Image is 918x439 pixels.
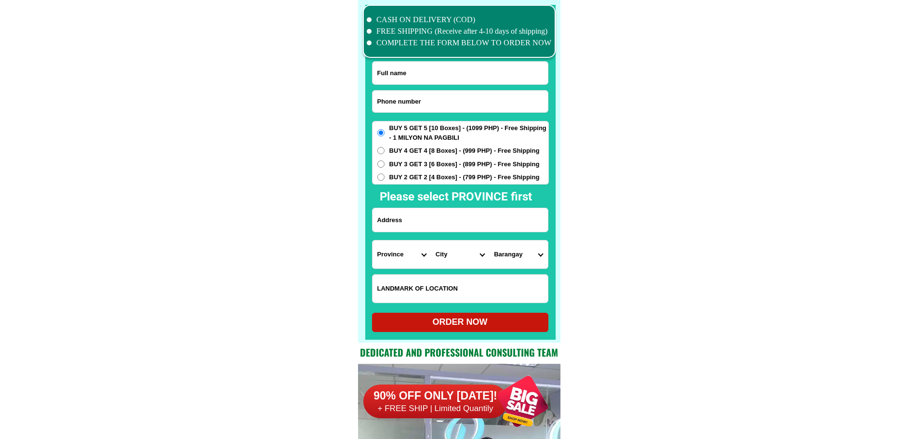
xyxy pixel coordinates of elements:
[389,123,548,142] span: BUY 5 GET 5 [10 Boxes] - (1099 PHP) - Free Shipping - 1 MILYON NA PAGBILI
[380,188,636,205] h2: Please select PROVINCE first
[389,146,540,156] span: BUY 4 GET 4 [8 Boxes] - (999 PHP) - Free Shipping
[389,160,540,169] span: BUY 3 GET 3 [6 Boxes] - (899 PHP) - Free Shipping
[377,173,385,181] input: BUY 2 GET 2 [4 Boxes] - (799 PHP) - Free Shipping
[363,403,508,414] h6: + FREE SHIP | Limited Quantily
[373,275,548,303] input: Input LANDMARKOFLOCATION
[367,37,552,49] li: COMPLETE THE FORM BELOW TO ORDER NOW
[367,14,552,26] li: CASH ON DELIVERY (COD)
[372,316,548,329] div: ORDER NOW
[389,173,540,182] span: BUY 2 GET 2 [4 Boxes] - (799 PHP) - Free Shipping
[431,240,489,268] select: Select district
[377,160,385,168] input: BUY 3 GET 3 [6 Boxes] - (899 PHP) - Free Shipping
[377,147,385,154] input: BUY 4 GET 4 [8 Boxes] - (999 PHP) - Free Shipping
[373,208,548,232] input: Input address
[377,129,385,136] input: BUY 5 GET 5 [10 Boxes] - (1099 PHP) - Free Shipping - 1 MILYON NA PAGBILI
[489,240,547,268] select: Select commune
[367,26,552,37] li: FREE SHIPPING (Receive after 4-10 days of shipping)
[373,240,431,268] select: Select province
[373,62,548,84] input: Input full_name
[373,91,548,112] input: Input phone_number
[358,345,560,359] h2: Dedicated and professional consulting team
[363,389,508,403] h6: 90% OFF ONLY [DATE]!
